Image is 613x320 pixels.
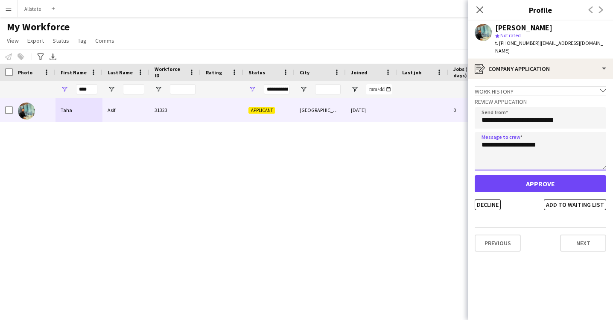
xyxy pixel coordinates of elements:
span: Last Name [108,69,133,76]
button: Allstate [18,0,48,17]
div: Asif [102,98,149,122]
input: City Filter Input [315,84,341,94]
span: Export [27,37,44,44]
button: Open Filter Menu [61,85,68,93]
span: Workforce ID [155,66,185,79]
input: Joined Filter Input [366,84,392,94]
span: Tag [78,37,87,44]
div: Company application [468,59,613,79]
app-action-btn: Advanced filters [35,52,46,62]
img: Taha Asif [18,103,35,120]
span: | [EMAIL_ADDRESS][DOMAIN_NAME] [495,40,603,54]
button: Open Filter Menu [248,85,256,93]
span: Jobs (last 90 days) [453,66,488,79]
div: 31323 [149,98,201,122]
button: Next [560,235,606,252]
button: Open Filter Menu [351,85,359,93]
button: Approve [475,175,606,192]
span: City [300,69,309,76]
span: Joined [351,69,368,76]
button: Open Filter Menu [300,85,307,93]
a: Tag [74,35,90,46]
h3: Review Application [475,98,606,106]
span: Status [248,69,265,76]
a: Comms [92,35,118,46]
div: 0 [448,98,504,122]
span: Last job [402,69,421,76]
span: Status [53,37,69,44]
button: Open Filter Menu [108,85,115,93]
div: [DATE] [346,98,397,122]
a: Export [24,35,47,46]
app-action-btn: Export XLSX [48,52,58,62]
div: [GEOGRAPHIC_DATA] [295,98,346,122]
input: Workforce ID Filter Input [170,84,196,94]
span: First Name [61,69,87,76]
button: Open Filter Menu [155,85,162,93]
button: Add to waiting list [544,199,606,210]
button: Previous [475,235,521,252]
span: Applicant [248,107,275,114]
span: Rating [206,69,222,76]
input: Last Name Filter Input [123,84,144,94]
div: Work history [475,86,606,95]
span: View [7,37,19,44]
h3: Profile [468,4,613,15]
a: View [3,35,22,46]
span: Not rated [500,32,521,38]
button: Decline [475,199,501,210]
div: Taha [55,98,102,122]
span: Comms [95,37,114,44]
span: t. [PHONE_NUMBER] [495,40,540,46]
span: Photo [18,69,32,76]
span: My Workforce [7,21,70,33]
input: First Name Filter Input [76,84,97,94]
div: [PERSON_NAME] [495,24,552,32]
a: Status [49,35,73,46]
